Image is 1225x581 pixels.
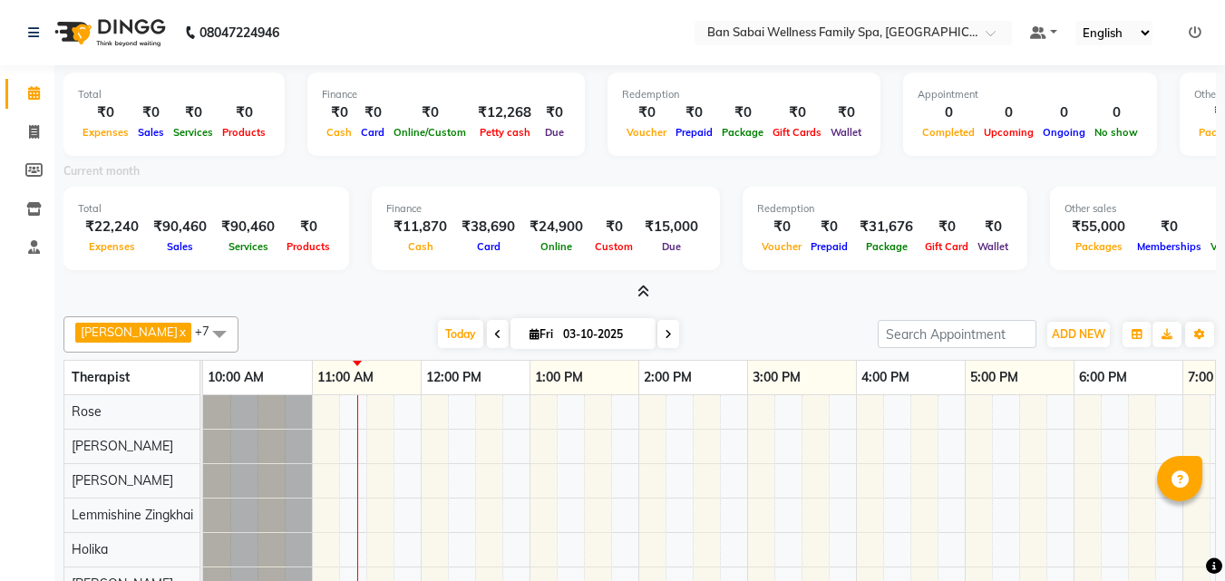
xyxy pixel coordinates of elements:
a: 12:00 PM [422,364,486,391]
span: Products [218,126,270,139]
span: Memberships [1133,240,1206,253]
div: ₹55,000 [1065,217,1133,237]
div: ₹0 [590,217,637,237]
span: Holika [72,541,108,557]
a: 5:00 PM [966,364,1023,391]
span: Voucher [622,126,671,139]
span: Services [169,126,218,139]
a: 2:00 PM [639,364,696,391]
a: x [178,324,186,339]
span: Prepaid [671,126,717,139]
div: ₹12,268 [471,102,539,123]
span: Package [861,240,912,253]
span: Rose [72,403,102,420]
span: Card [472,240,505,253]
div: 0 [918,102,979,123]
span: Today [438,320,483,348]
span: Wallet [973,240,1013,253]
div: ₹0 [169,102,218,123]
span: Expenses [84,240,140,253]
div: ₹0 [1133,217,1206,237]
div: ₹90,460 [146,217,214,237]
div: ₹0 [389,102,471,123]
span: Online [536,240,577,253]
a: 4:00 PM [857,364,914,391]
span: Due [540,126,569,139]
a: 1:00 PM [530,364,588,391]
span: No show [1090,126,1142,139]
div: ₹0 [973,217,1013,237]
div: ₹0 [218,102,270,123]
span: [PERSON_NAME] [72,438,173,454]
a: 11:00 AM [313,364,378,391]
span: Package [717,126,768,139]
span: Online/Custom [389,126,471,139]
span: Lemmishine Zingkhai [72,507,193,523]
div: ₹31,676 [852,217,920,237]
span: Gift Cards [768,126,826,139]
div: ₹22,240 [78,217,146,237]
div: ₹0 [622,102,671,123]
a: 3:00 PM [748,364,805,391]
div: Appointment [918,87,1142,102]
span: Sales [133,126,169,139]
input: 2025-10-03 [558,321,648,348]
div: ₹11,870 [386,217,454,237]
span: Cash [403,240,438,253]
span: Due [657,240,685,253]
div: ₹38,690 [454,217,522,237]
img: logo [46,7,170,58]
div: 0 [1038,102,1090,123]
span: Therapist [72,369,130,385]
div: Total [78,201,335,217]
span: ADD NEW [1052,327,1105,341]
span: Ongoing [1038,126,1090,139]
span: Custom [590,240,637,253]
div: Redemption [757,201,1013,217]
a: 10:00 AM [203,364,268,391]
span: Expenses [78,126,133,139]
div: ₹0 [78,102,133,123]
input: Search Appointment [878,320,1036,348]
div: ₹0 [282,217,335,237]
span: Services [224,240,273,253]
span: Completed [918,126,979,139]
div: ₹0 [133,102,169,123]
div: ₹0 [920,217,973,237]
label: Current month [63,163,140,179]
span: Card [356,126,389,139]
div: ₹0 [768,102,826,123]
span: [PERSON_NAME] [81,324,178,339]
div: ₹0 [826,102,866,123]
a: 6:00 PM [1074,364,1132,391]
span: +7 [195,324,223,338]
div: ₹0 [717,102,768,123]
div: ₹0 [322,102,356,123]
div: 0 [979,102,1038,123]
div: 0 [1090,102,1142,123]
div: ₹0 [806,217,852,237]
span: Voucher [757,240,806,253]
span: Petty cash [475,126,535,139]
div: ₹0 [671,102,717,123]
div: Finance [322,87,570,102]
span: Cash [322,126,356,139]
b: 08047224946 [199,7,279,58]
div: Redemption [622,87,866,102]
div: ₹0 [757,217,806,237]
div: Total [78,87,270,102]
span: Sales [162,240,198,253]
span: Gift Card [920,240,973,253]
span: Fri [525,327,558,341]
div: Finance [386,201,705,217]
div: ₹90,460 [214,217,282,237]
button: ADD NEW [1047,322,1110,347]
span: Wallet [826,126,866,139]
div: ₹0 [539,102,570,123]
div: ₹15,000 [637,217,705,237]
span: Packages [1071,240,1127,253]
span: Products [282,240,335,253]
span: Prepaid [806,240,852,253]
span: Upcoming [979,126,1038,139]
span: [PERSON_NAME] [72,472,173,489]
